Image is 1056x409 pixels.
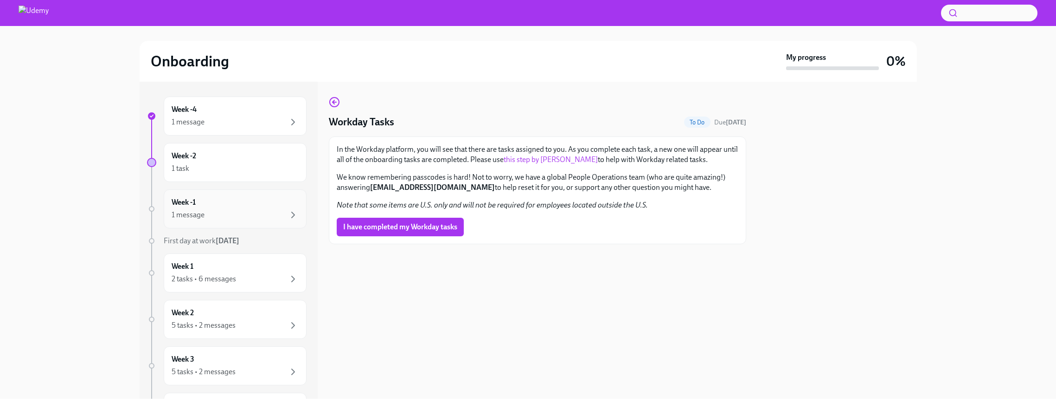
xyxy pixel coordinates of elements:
h2: Onboarding [151,52,229,71]
h6: Week 1 [172,261,193,272]
a: this step by [PERSON_NAME] [504,155,598,164]
strong: [DATE] [726,118,746,126]
a: Week 35 tasks • 2 messages [147,346,307,385]
div: 2 tasks • 6 messages [172,274,236,284]
h6: Week -2 [172,151,196,161]
strong: [EMAIL_ADDRESS][DOMAIN_NAME] [370,183,495,192]
p: We know remembering passcodes is hard! Not to worry, we have a global People Operations team (who... [337,172,738,193]
em: Note that some items are U.S. only and will not be required for employees located outside the U.S. [337,201,648,209]
strong: [DATE] [216,236,239,245]
span: I have completed my Workday tasks [343,222,457,232]
div: 5 tasks • 2 messages [172,367,236,377]
button: I have completed my Workday tasks [337,218,464,236]
strong: My progress [786,52,826,63]
a: Week 25 tasks • 2 messages [147,300,307,339]
p: In the Workday platform, you will see that there are tasks assigned to you. As you complete each ... [337,144,738,165]
h6: Week 3 [172,354,194,364]
span: To Do [684,119,710,126]
a: Week -41 message [147,97,307,136]
span: Due [714,118,746,126]
div: 1 message [172,210,205,220]
h6: Week 2 [172,308,194,318]
a: Week -11 message [147,189,307,228]
a: First day at work[DATE] [147,236,307,246]
h3: 0% [886,53,906,70]
span: First day at work [164,236,239,245]
h6: Week -4 [172,104,197,115]
span: September 2nd, 2025 10:00 [714,118,746,127]
a: Week 12 tasks • 6 messages [147,253,307,292]
div: 5 tasks • 2 messages [172,320,236,331]
div: 1 task [172,163,189,174]
a: Week -21 task [147,143,307,182]
div: 1 message [172,117,205,127]
h4: Workday Tasks [329,115,394,129]
img: Udemy [19,6,49,20]
h6: Week -1 [172,197,196,208]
